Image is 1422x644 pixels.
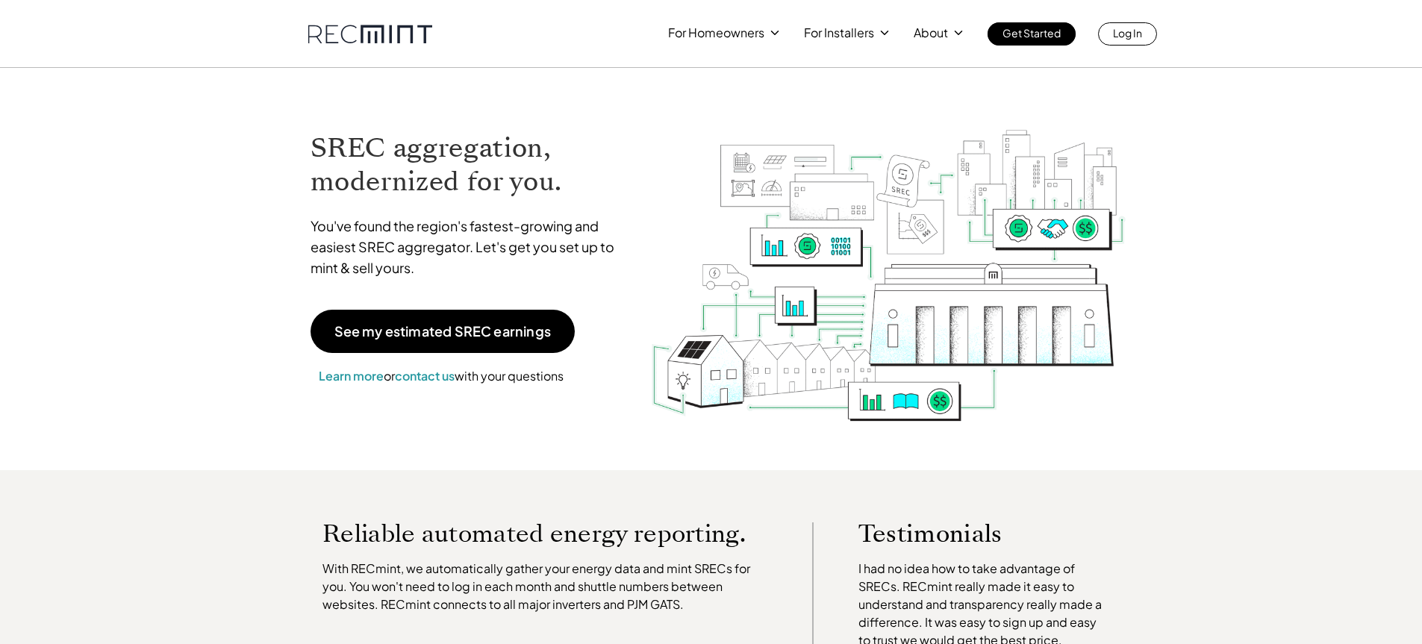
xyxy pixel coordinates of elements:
[1002,22,1061,43] p: Get Started
[311,366,572,386] p: or with your questions
[988,22,1076,46] a: Get Started
[858,522,1081,545] p: Testimonials
[914,22,948,43] p: About
[311,216,629,278] p: You've found the region's fastest-growing and easiest SREC aggregator. Let's get you set up to mi...
[1098,22,1157,46] a: Log In
[334,325,551,338] p: See my estimated SREC earnings
[395,368,455,384] a: contact us
[1113,22,1142,43] p: Log In
[322,522,767,545] p: Reliable automated energy reporting.
[311,310,575,353] a: See my estimated SREC earnings
[322,560,767,613] p: With RECmint, we automatically gather your energy data and mint SRECs for you. You won't need to ...
[668,22,764,43] p: For Homeowners
[319,368,384,384] a: Learn more
[311,131,629,198] h1: SREC aggregation, modernized for you.
[804,22,874,43] p: For Installers
[650,90,1126,425] img: RECmint value cycle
